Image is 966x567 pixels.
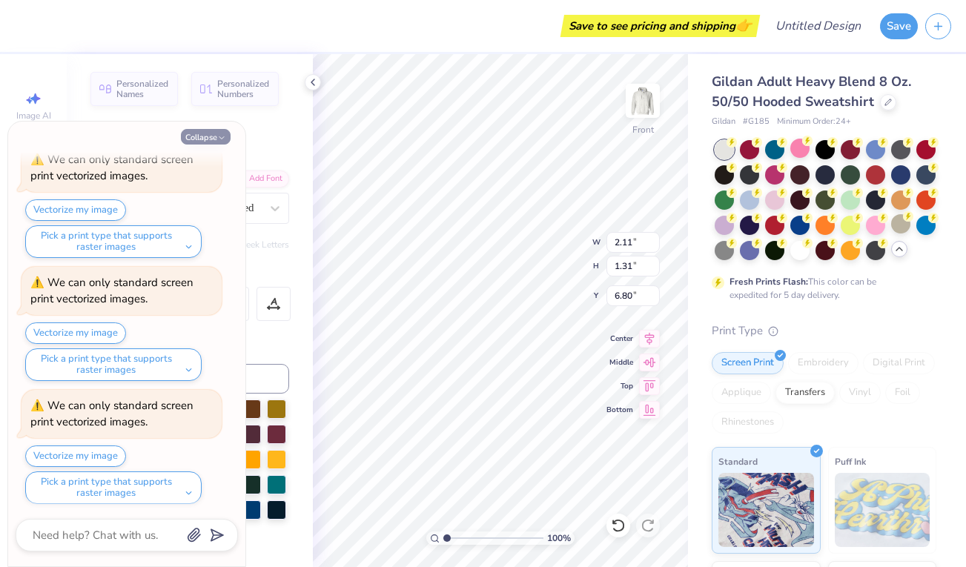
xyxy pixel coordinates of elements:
button: Pick a print type that supports raster images [25,225,202,258]
div: Rhinestones [712,411,784,434]
span: Personalized Numbers [217,79,270,99]
span: Minimum Order: 24 + [777,116,851,128]
button: Pick a print type that supports raster images [25,471,202,504]
div: Embroidery [788,352,859,374]
div: Front [632,123,654,136]
div: Foil [885,382,920,404]
div: Print Type [712,322,936,339]
span: Puff Ink [835,454,866,469]
button: Vectorize my image [25,199,126,221]
div: Save to see pricing and shipping [564,15,756,37]
img: Front [628,86,658,116]
button: Vectorize my image [25,322,126,344]
div: Screen Print [712,352,784,374]
div: Add Font [231,170,289,188]
div: We can only standard screen print vectorized images. [30,398,193,430]
span: 100 % [547,531,571,545]
button: Pick a print type that supports raster images [25,348,202,381]
img: Standard [718,473,814,547]
span: Center [606,334,633,344]
div: We can only standard screen print vectorized images. [30,152,193,184]
span: Gildan Adult Heavy Blend 8 Oz. 50/50 Hooded Sweatshirt [712,73,911,110]
strong: Fresh Prints Flash: [730,276,808,288]
div: Applique [712,382,771,404]
span: Bottom [606,405,633,415]
span: Personalized Names [116,79,169,99]
div: Transfers [775,382,835,404]
span: Standard [718,454,758,469]
button: Collapse [181,129,231,145]
span: 👉 [735,16,752,34]
span: Middle [606,357,633,368]
button: Vectorize my image [25,445,126,467]
span: # G185 [743,116,770,128]
button: Save [880,13,918,39]
img: Puff Ink [835,473,930,547]
input: Untitled Design [764,11,873,41]
span: Top [606,381,633,391]
span: Image AI [16,110,51,122]
div: Vinyl [839,382,881,404]
span: Gildan [712,116,735,128]
div: We can only standard screen print vectorized images. [30,275,193,307]
div: Digital Print [863,352,935,374]
div: This color can be expedited for 5 day delivery. [730,275,912,302]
